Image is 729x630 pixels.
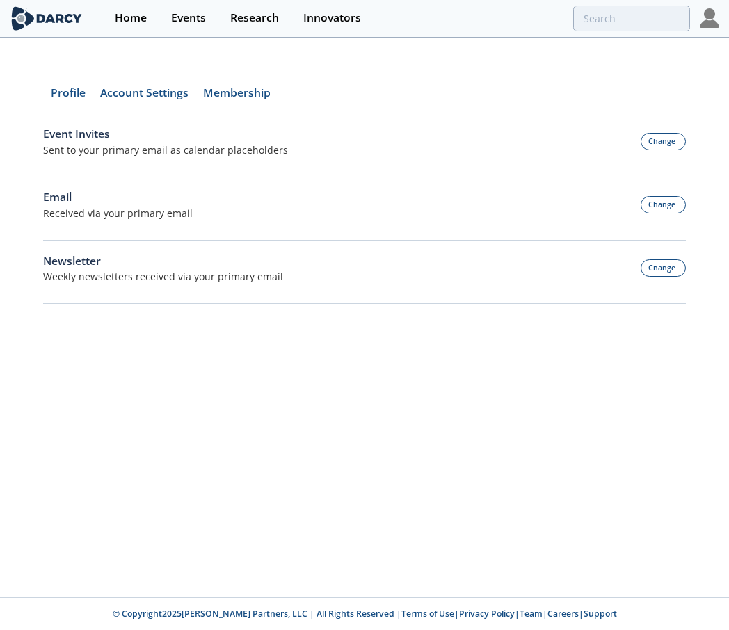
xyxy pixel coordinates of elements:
a: Privacy Policy [459,608,515,620]
p: © Copyright 2025 [PERSON_NAME] Partners, LLC | All Rights Reserved | | | | | [28,608,701,620]
input: Advanced Search [573,6,690,31]
button: Change [641,259,687,277]
a: Account Settings [93,88,195,104]
div: Innovators [303,13,361,24]
div: Sent to your primary email as calendar placeholders [43,143,288,157]
p: Received via your primary email [43,206,193,220]
div: Email [43,189,193,206]
div: Home [115,13,147,24]
a: Careers [547,608,579,620]
img: Profile [700,8,719,28]
a: Team [520,608,543,620]
button: Change [641,133,687,150]
div: Research [230,13,279,24]
img: logo-wide.svg [10,6,83,31]
div: Weekly newsletters received via your primary email [43,269,283,284]
a: Profile [43,88,93,104]
div: Newsletter [43,253,283,270]
div: Events [171,13,206,24]
button: Change [641,196,687,213]
a: Terms of Use [401,608,454,620]
div: Event Invites [43,126,288,143]
a: Membership [195,88,278,104]
a: Support [584,608,617,620]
